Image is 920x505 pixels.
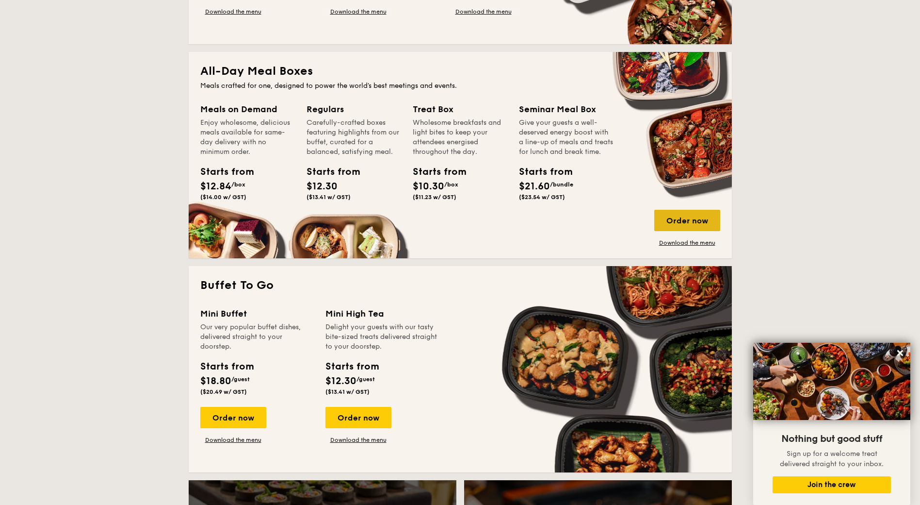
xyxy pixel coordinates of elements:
[200,102,295,116] div: Meals on Demand
[413,102,507,116] div: Treat Box
[200,375,231,387] span: $18.80
[356,376,375,383] span: /guest
[781,433,882,445] span: Nothing but good stuff
[325,359,378,374] div: Starts from
[200,436,266,444] a: Download the menu
[413,118,507,157] div: Wholesome breakfasts and light bites to keep your attendees energised throughout the day.
[200,278,720,293] h2: Buffet To Go
[892,345,908,361] button: Close
[519,194,565,201] span: ($23.54 w/ GST)
[451,8,516,16] a: Download the menu
[325,8,391,16] a: Download the menu
[307,118,401,157] div: Carefully-crafted boxes featuring highlights from our buffet, curated for a balanced, satisfying ...
[307,165,350,179] div: Starts from
[550,181,573,188] span: /bundle
[231,376,250,383] span: /guest
[519,118,613,157] div: Give your guests a well-deserved energy boost with a line-up of meals and treats for lunch and br...
[200,165,244,179] div: Starts from
[200,322,314,352] div: Our very popular buffet dishes, delivered straight to your doorstep.
[413,194,456,201] span: ($11.23 w/ GST)
[231,181,245,188] span: /box
[200,181,231,192] span: $12.84
[444,181,458,188] span: /box
[200,407,266,428] div: Order now
[753,343,910,420] img: DSC07876-Edit02-Large.jpeg
[200,388,247,395] span: ($20.49 w/ GST)
[307,194,351,201] span: ($13.41 w/ GST)
[307,102,401,116] div: Regulars
[325,388,370,395] span: ($13.41 w/ GST)
[519,181,550,192] span: $21.60
[200,194,246,201] span: ($14.00 w/ GST)
[325,407,391,428] div: Order now
[325,307,439,320] div: Mini High Tea
[519,102,613,116] div: Seminar Meal Box
[654,210,720,231] div: Order now
[200,359,253,374] div: Starts from
[325,436,391,444] a: Download the menu
[773,476,891,493] button: Join the crew
[325,375,356,387] span: $12.30
[325,322,439,352] div: Delight your guests with our tasty bite-sized treats delivered straight to your doorstep.
[307,181,338,192] span: $12.30
[200,307,314,320] div: Mini Buffet
[200,118,295,157] div: Enjoy wholesome, delicious meals available for same-day delivery with no minimum order.
[413,181,444,192] span: $10.30
[413,165,456,179] div: Starts from
[200,81,720,91] div: Meals crafted for one, designed to power the world's best meetings and events.
[780,450,884,468] span: Sign up for a welcome treat delivered straight to your inbox.
[200,64,720,79] h2: All-Day Meal Boxes
[519,165,563,179] div: Starts from
[654,239,720,247] a: Download the menu
[200,8,266,16] a: Download the menu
